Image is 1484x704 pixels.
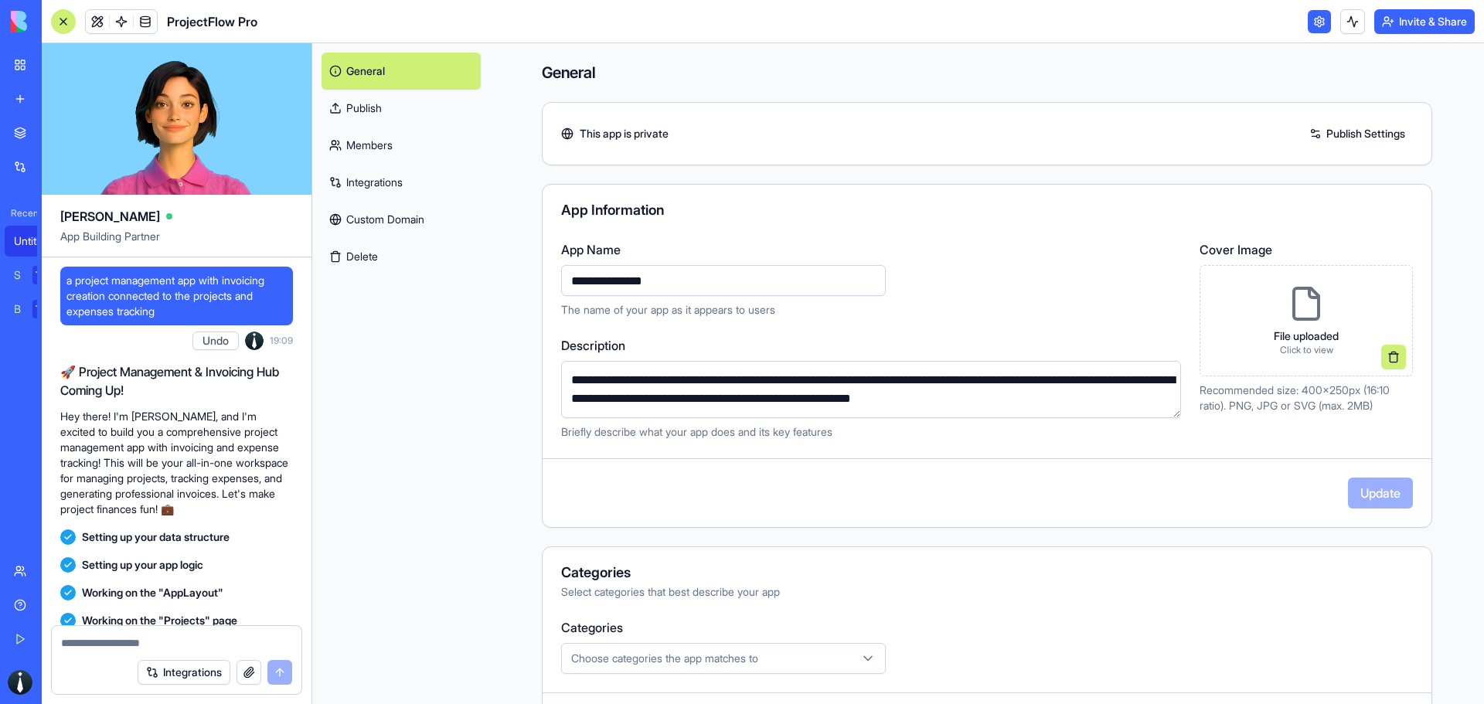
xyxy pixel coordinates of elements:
[571,651,758,666] span: Choose categories the app matches to
[1200,383,1413,413] p: Recommended size: 400x250px (16:10 ratio). PNG, JPG or SVG (max. 2MB)
[561,203,1413,217] div: App Information
[1200,265,1413,376] div: File uploadedClick to view
[32,266,57,284] div: TRY
[60,409,293,517] p: Hey there! I'm [PERSON_NAME], and I'm excited to build you a comprehensive project management app...
[14,301,22,317] div: Blog Generation Pro
[5,294,66,325] a: Blog Generation ProTRY
[66,273,287,319] span: a project management app with invoicing creation connected to the projects and expenses tracking
[167,12,257,31] span: ProjectFlow Pro
[5,260,66,291] a: Social Media Content GeneratorTRY
[245,332,264,350] img: ACg8ocL-zh8m1LXLFhSi4dUWuu8JNjKKFb-8g7wm9bdUhPTxi4BYcw=s96-c
[322,53,481,90] a: General
[322,127,481,164] a: Members
[580,126,669,141] span: This app is private
[561,424,1181,440] p: Briefly describe what your app does and its key features
[138,660,230,685] button: Integrations
[542,62,1432,83] h4: General
[14,233,57,249] div: Untitled App
[1200,240,1413,259] label: Cover Image
[11,11,107,32] img: logo
[561,302,1181,318] p: The name of your app as it appears to users
[60,207,160,226] span: [PERSON_NAME]
[561,618,1413,637] label: Categories
[14,267,22,283] div: Social Media Content Generator
[60,229,293,257] span: App Building Partner
[561,643,886,674] button: Choose categories the app matches to
[561,336,1181,355] label: Description
[322,238,481,275] button: Delete
[82,529,230,545] span: Setting up your data structure
[322,164,481,201] a: Integrations
[5,226,66,257] a: Untitled App
[1374,9,1475,34] button: Invite & Share
[561,240,1181,259] label: App Name
[82,557,203,573] span: Setting up your app logic
[60,362,293,400] h2: 🚀 Project Management & Invoicing Hub Coming Up!
[561,584,1413,600] div: Select categories that best describe your app
[82,585,223,600] span: Working on the "AppLayout"
[561,566,1413,580] div: Categories
[1302,121,1413,146] a: Publish Settings
[5,207,37,219] span: Recent
[1274,344,1339,356] p: Click to view
[1274,328,1339,344] p: File uploaded
[8,670,32,695] img: ACg8ocL-zh8m1LXLFhSi4dUWuu8JNjKKFb-8g7wm9bdUhPTxi4BYcw=s96-c
[192,332,239,350] button: Undo
[82,613,237,628] span: Working on the "Projects" page
[322,201,481,238] a: Custom Domain
[32,300,57,318] div: TRY
[322,90,481,127] a: Publish
[270,335,293,347] span: 19:09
